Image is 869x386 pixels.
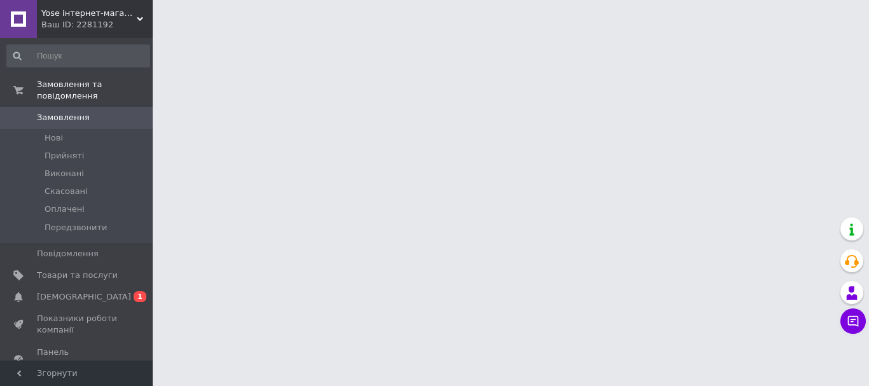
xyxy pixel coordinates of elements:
div: Ваш ID: 2281192 [41,19,153,31]
span: 1 [134,291,146,302]
span: Нові [45,132,63,144]
span: [DEMOGRAPHIC_DATA] [37,291,131,303]
span: Виконані [45,168,84,179]
span: Yose інтернет-магазин спортивних товарів [41,8,137,19]
span: Товари та послуги [37,270,118,281]
span: Показники роботи компанії [37,313,118,336]
span: Скасовані [45,186,88,197]
span: Передзвонити [45,222,108,233]
span: Оплачені [45,203,85,215]
button: Чат з покупцем [840,308,866,334]
span: Прийняті [45,150,84,162]
span: Замовлення [37,112,90,123]
span: Замовлення та повідомлення [37,79,153,102]
span: Панель управління [37,347,118,369]
input: Пошук [6,45,150,67]
span: Повідомлення [37,248,99,259]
